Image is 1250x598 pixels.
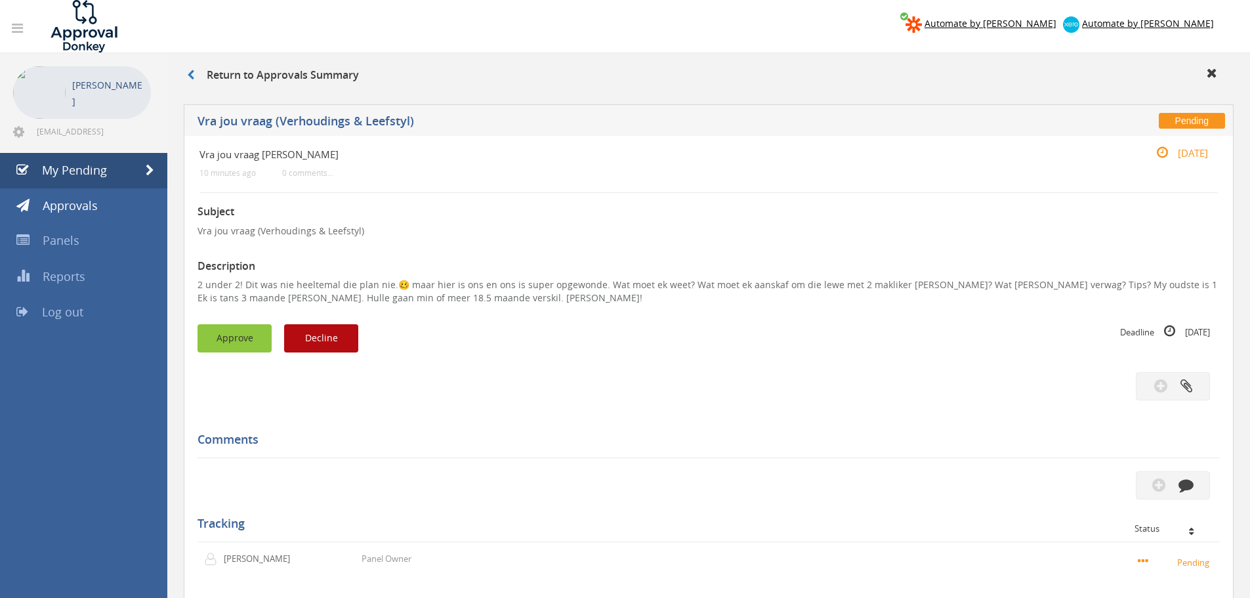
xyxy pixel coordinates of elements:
[1082,17,1214,30] span: Automate by [PERSON_NAME]
[1142,146,1208,160] small: [DATE]
[198,433,1210,446] h5: Comments
[224,553,299,565] p: [PERSON_NAME]
[282,168,333,178] small: 0 comments...
[198,224,1220,238] p: Vra jou vraag (Verhoudings & Leefstyl)
[198,261,1220,272] h3: Description
[198,278,1220,305] p: 2 under 2! Dit was nie heeltemal die plan nie.🥴 maar hier is ons en ons is super opgewonde. Wat m...
[43,268,85,284] span: Reports
[906,16,922,33] img: zapier-logomark.png
[37,126,148,137] span: [EMAIL_ADDRESS][DOMAIN_NAME]
[72,77,144,110] p: [PERSON_NAME]
[198,206,1220,218] h3: Subject
[43,232,79,248] span: Panels
[42,304,83,320] span: Log out
[204,553,224,566] img: user-icon.png
[42,162,107,178] span: My Pending
[198,517,1210,530] h5: Tracking
[925,17,1056,30] span: Automate by [PERSON_NAME]
[1159,113,1225,129] span: Pending
[1120,324,1210,339] small: Deadline [DATE]
[1138,555,1213,569] small: Pending
[198,115,915,131] h5: Vra jou vraag (Verhoudings & Leefstyl)
[1063,16,1079,33] img: xero-logo.png
[43,198,98,213] span: Approvals
[199,149,1048,160] h4: Vra jou vraag [PERSON_NAME]
[199,168,256,178] small: 10 minutes ago
[198,324,272,352] button: Approve
[1135,524,1210,533] div: Status
[187,70,359,81] h3: Return to Approvals Summary
[284,324,358,352] button: Decline
[362,553,411,565] p: Panel Owner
